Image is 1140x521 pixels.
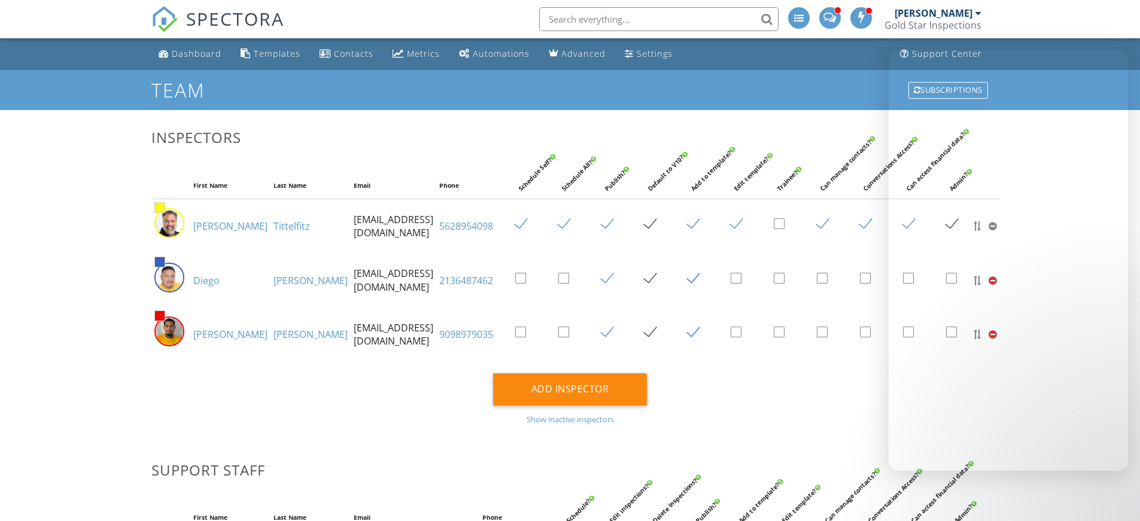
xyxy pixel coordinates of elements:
th: Email [351,172,436,199]
a: Support Center [895,43,987,65]
th: First Name [190,172,270,199]
div: Schedule Self? [516,119,590,193]
a: Contacts [315,43,378,65]
div: Publish? [603,119,676,193]
div: Add Inspector [493,373,647,406]
a: Metrics [388,43,445,65]
th: Phone [436,172,496,199]
a: Advanced [544,43,610,65]
a: 9098979035 [439,328,493,341]
div: Default to V10? [646,119,719,193]
div: Trainee? [775,119,849,193]
a: [PERSON_NAME] [193,220,267,233]
span: SPECTORA [186,6,284,31]
a: SPECTORA [151,16,284,41]
div: Support Center [912,48,982,59]
a: 2136487462 [439,274,493,287]
div: Add to template? [689,119,762,193]
div: Dashboard [172,48,221,59]
div: Automations [473,48,530,59]
img: joe_photo_cropped_091521.jpg [154,208,184,238]
div: Schedule All? [560,119,633,193]
input: Search everything... [539,7,779,31]
div: Gold Star Inspections [884,19,981,31]
h3: Inspectors [151,129,989,145]
div: Show inactive inspectors [151,415,989,424]
a: Tittelfitz [273,220,310,233]
div: Metrics [407,48,440,59]
iframe: Intercom live chat [1099,480,1128,509]
a: [PERSON_NAME] [273,274,348,287]
td: [EMAIL_ADDRESS][DOMAIN_NAME] [351,254,436,307]
a: Diego [193,274,220,287]
h1: Team [151,80,989,100]
a: Settings [620,43,677,65]
div: [PERSON_NAME] [895,7,972,19]
div: Can manage contacts? [818,119,892,193]
div: Edit template? [732,119,805,193]
h3: Support Staff [151,462,989,478]
a: [PERSON_NAME] [193,328,267,341]
div: Contacts [334,48,373,59]
td: [EMAIL_ADDRESS][DOMAIN_NAME] [351,199,436,254]
div: Templates [254,48,300,59]
img: screenshot_20240829_at_8.06.53pm.png [154,263,184,293]
th: Last Name [270,172,351,199]
div: Settings [637,48,673,59]
a: Automations (Advanced) [454,43,534,65]
a: 5628954098 [439,220,493,233]
img: The Best Home Inspection Software - Spectora [151,6,178,32]
td: [EMAIL_ADDRESS][DOMAIN_NAME] [351,307,436,361]
a: Dashboard [154,43,226,65]
img: jonathan_pic.jpg [154,316,184,346]
div: Advanced [561,48,606,59]
iframe: Intercom live chat [889,50,1128,471]
a: [PERSON_NAME] [273,328,348,341]
a: Templates [236,43,305,65]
